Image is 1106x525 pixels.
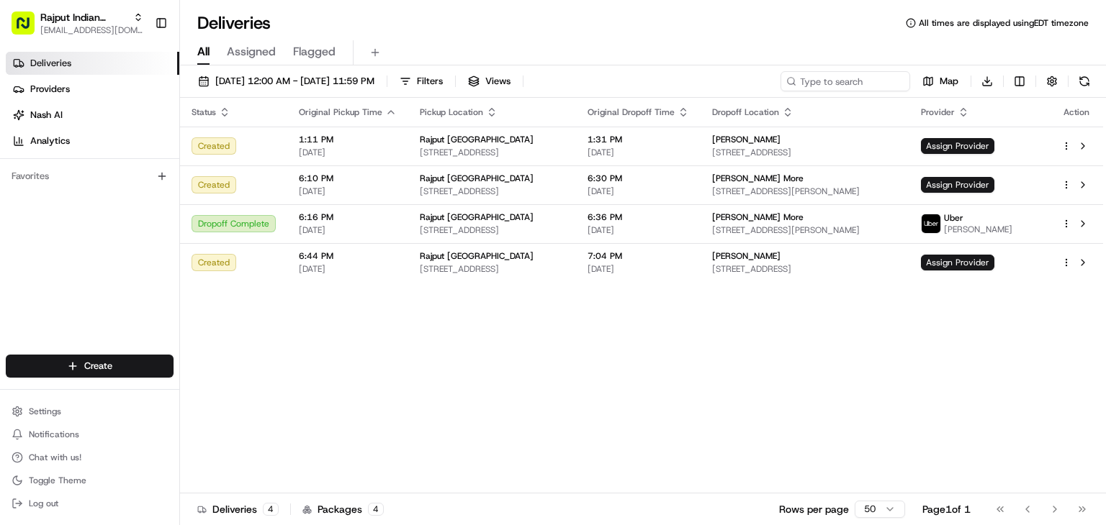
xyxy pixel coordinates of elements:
[712,147,898,158] span: [STREET_ADDRESS]
[29,429,79,440] span: Notifications
[420,173,534,184] span: Rajput [GEOGRAPHIC_DATA]
[1074,71,1094,91] button: Refresh
[6,447,174,467] button: Chat with us!
[781,71,910,91] input: Type to search
[14,14,43,42] img: Nash
[922,214,940,233] img: uber-new-logo.jpeg
[65,137,236,151] div: Start new chat
[299,211,397,223] span: 6:16 PM
[14,209,37,232] img: Liam S.
[245,141,262,158] button: Start new chat
[84,360,112,373] span: Create
[299,224,397,236] span: [DATE]
[420,147,565,158] span: [STREET_ADDRESS]
[299,186,397,197] span: [DATE]
[293,43,336,60] span: Flagged
[588,106,675,118] span: Original Dropoff Time
[6,493,174,513] button: Log out
[712,263,898,275] span: [STREET_ADDRESS]
[940,75,958,88] span: Map
[6,470,174,490] button: Toggle Theme
[6,52,179,75] a: Deliveries
[6,424,174,444] button: Notifications
[29,498,58,509] span: Log out
[299,263,397,275] span: [DATE]
[779,502,849,516] p: Rows per page
[420,134,534,145] span: Rajput [GEOGRAPHIC_DATA]
[712,250,781,262] span: [PERSON_NAME]
[65,151,198,163] div: We're available if you need us!
[29,321,110,335] span: Knowledge Base
[921,177,994,193] span: Assign Provider
[30,57,71,70] span: Deliveries
[712,106,779,118] span: Dropoff Location
[588,134,689,145] span: 1:31 PM
[14,186,96,198] div: Past conversations
[9,315,116,341] a: 📗Knowledge Base
[6,78,179,101] a: Providers
[40,24,143,36] button: [EMAIL_ADDRESS][DOMAIN_NAME]
[14,322,26,334] div: 📗
[588,173,689,184] span: 6:30 PM
[299,250,397,262] span: 6:44 PM
[420,186,565,197] span: [STREET_ADDRESS]
[37,92,238,107] input: Clear
[299,106,382,118] span: Original Pickup Time
[45,222,117,234] span: [PERSON_NAME]
[588,263,689,275] span: [DATE]
[368,503,384,516] div: 4
[48,261,53,273] span: •
[30,137,56,163] img: 9188753566659_6852d8bf1fb38e338040_72.png
[420,106,483,118] span: Pickup Location
[921,106,955,118] span: Provider
[588,224,689,236] span: [DATE]
[30,83,70,96] span: Providers
[420,211,534,223] span: Rajput [GEOGRAPHIC_DATA]
[197,502,279,516] div: Deliveries
[263,503,279,516] div: 4
[6,401,174,421] button: Settings
[588,147,689,158] span: [DATE]
[102,355,174,367] a: Powered byPylon
[712,173,804,184] span: [PERSON_NAME] More
[299,173,397,184] span: 6:10 PM
[417,75,443,88] span: Filters
[40,10,127,24] button: Rajput Indian Cuisine
[29,223,40,234] img: 1736555255976-a54dd68f-1ca7-489b-9aae-adbdc363a1c4
[14,57,262,80] p: Welcome 👋
[944,212,963,224] span: Uber
[30,134,70,147] span: Analytics
[6,104,179,127] a: Nash AI
[6,355,174,378] button: Create
[916,71,965,91] button: Map
[919,17,1089,29] span: All times are displayed using EDT timezone
[136,321,231,335] span: API Documentation
[485,75,511,88] span: Views
[120,222,125,234] span: •
[30,109,63,122] span: Nash AI
[1061,106,1092,118] div: Action
[712,134,781,145] span: [PERSON_NAME]
[6,129,179,152] a: Analytics
[393,71,449,91] button: Filters
[29,475,86,486] span: Toggle Theme
[197,43,210,60] span: All
[944,224,1012,235] span: [PERSON_NAME]
[29,406,61,417] span: Settings
[197,12,271,35] h1: Deliveries
[6,6,149,40] button: Rajput Indian Cuisine[EMAIL_ADDRESS][DOMAIN_NAME]
[588,211,689,223] span: 6:36 PM
[14,137,40,163] img: 1736555255976-a54dd68f-1ca7-489b-9aae-adbdc363a1c4
[192,71,381,91] button: [DATE] 12:00 AM - [DATE] 11:59 PM
[143,356,174,367] span: Pylon
[712,211,804,223] span: [PERSON_NAME] More
[227,43,276,60] span: Assigned
[420,224,565,236] span: [STREET_ADDRESS]
[302,502,384,516] div: Packages
[6,165,174,188] div: Favorites
[299,147,397,158] span: [DATE]
[420,263,565,275] span: [STREET_ADDRESS]
[122,322,133,334] div: 💻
